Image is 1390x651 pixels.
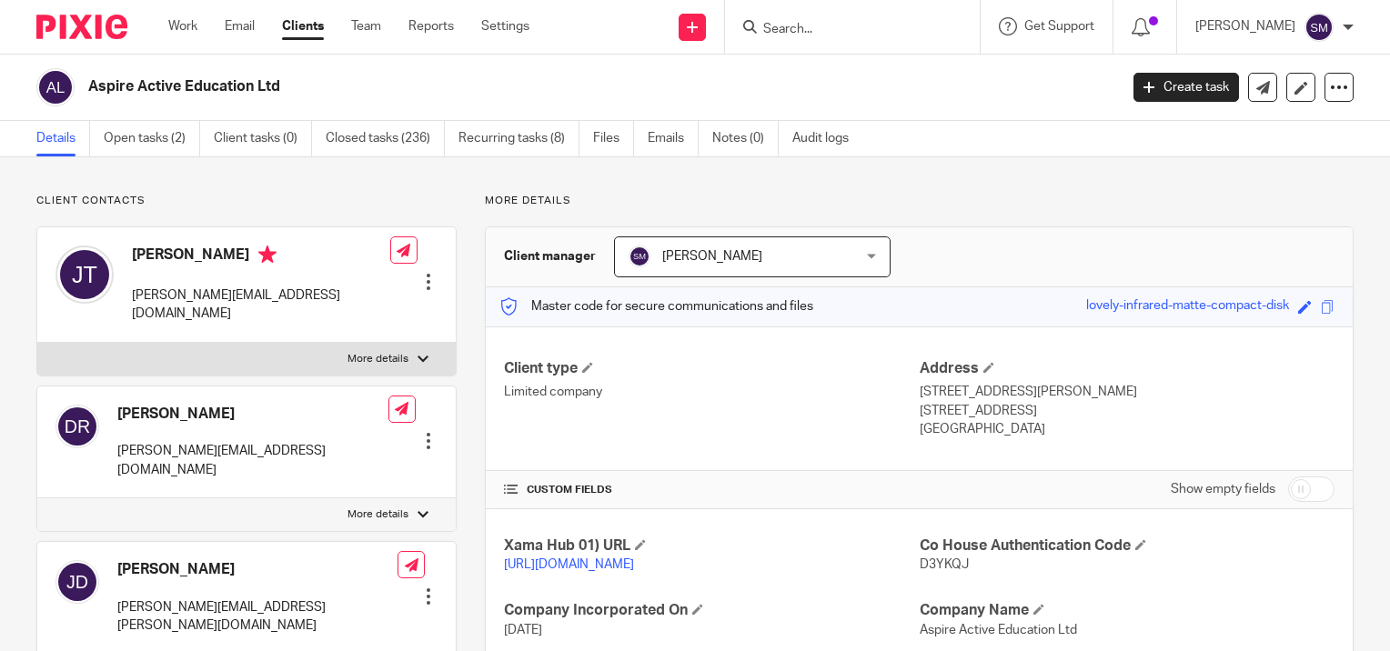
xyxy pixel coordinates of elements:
[326,121,445,156] a: Closed tasks (236)
[920,558,969,571] span: D3YKQJ
[36,68,75,106] img: svg%3E
[920,383,1335,401] p: [STREET_ADDRESS][PERSON_NAME]
[920,601,1335,620] h4: Company Name
[1304,13,1334,42] img: svg%3E
[920,420,1335,438] p: [GEOGRAPHIC_DATA]
[712,121,779,156] a: Notes (0)
[104,121,200,156] a: Open tasks (2)
[88,77,902,96] h2: Aspire Active Education Ltd
[55,405,99,448] img: svg%3E
[504,558,634,571] a: [URL][DOMAIN_NAME]
[662,250,762,263] span: [PERSON_NAME]
[504,359,919,378] h4: Client type
[629,245,650,267] img: svg%3E
[214,121,312,156] a: Client tasks (0)
[458,121,579,156] a: Recurring tasks (8)
[117,405,388,424] h4: [PERSON_NAME]
[504,247,596,265] h3: Client manager
[1171,480,1275,498] label: Show empty fields
[132,245,390,268] h4: [PERSON_NAME]
[920,359,1335,378] h4: Address
[347,352,408,366] p: More details
[792,121,862,156] a: Audit logs
[499,297,813,315] p: Master code for secure communications and files
[225,17,255,35] a: Email
[36,15,127,39] img: Pixie
[920,402,1335,420] p: [STREET_ADDRESS]
[481,17,529,35] a: Settings
[1133,73,1239,102] a: Create task
[1086,296,1289,317] div: lovely-infrared-matte-compact-disk
[1024,20,1094,33] span: Get Support
[117,442,388,479] p: [PERSON_NAME][EMAIL_ADDRESS][DOMAIN_NAME]
[117,598,398,636] p: [PERSON_NAME][EMAIL_ADDRESS][PERSON_NAME][DOMAIN_NAME]
[347,507,408,522] p: More details
[36,194,457,208] p: Client contacts
[36,121,90,156] a: Details
[504,383,919,401] p: Limited company
[504,536,919,556] h4: Xama Hub 01) URL
[648,121,699,156] a: Emails
[55,245,114,304] img: svg%3E
[485,194,1354,208] p: More details
[504,601,919,620] h4: Company Incorporated On
[920,624,1077,636] span: Aspire Active Education Ltd
[351,17,381,35] a: Team
[504,624,542,636] span: [DATE]
[408,17,454,35] a: Reports
[132,286,390,324] p: [PERSON_NAME][EMAIL_ADDRESS][DOMAIN_NAME]
[504,483,919,497] h4: CUSTOM FIELDS
[1195,17,1295,35] p: [PERSON_NAME]
[55,560,99,604] img: svg%3E
[920,536,1335,556] h4: Co House Authentication Code
[761,22,925,38] input: Search
[593,121,634,156] a: Files
[282,17,324,35] a: Clients
[168,17,197,35] a: Work
[117,560,398,579] h4: [PERSON_NAME]
[258,245,277,264] i: Primary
